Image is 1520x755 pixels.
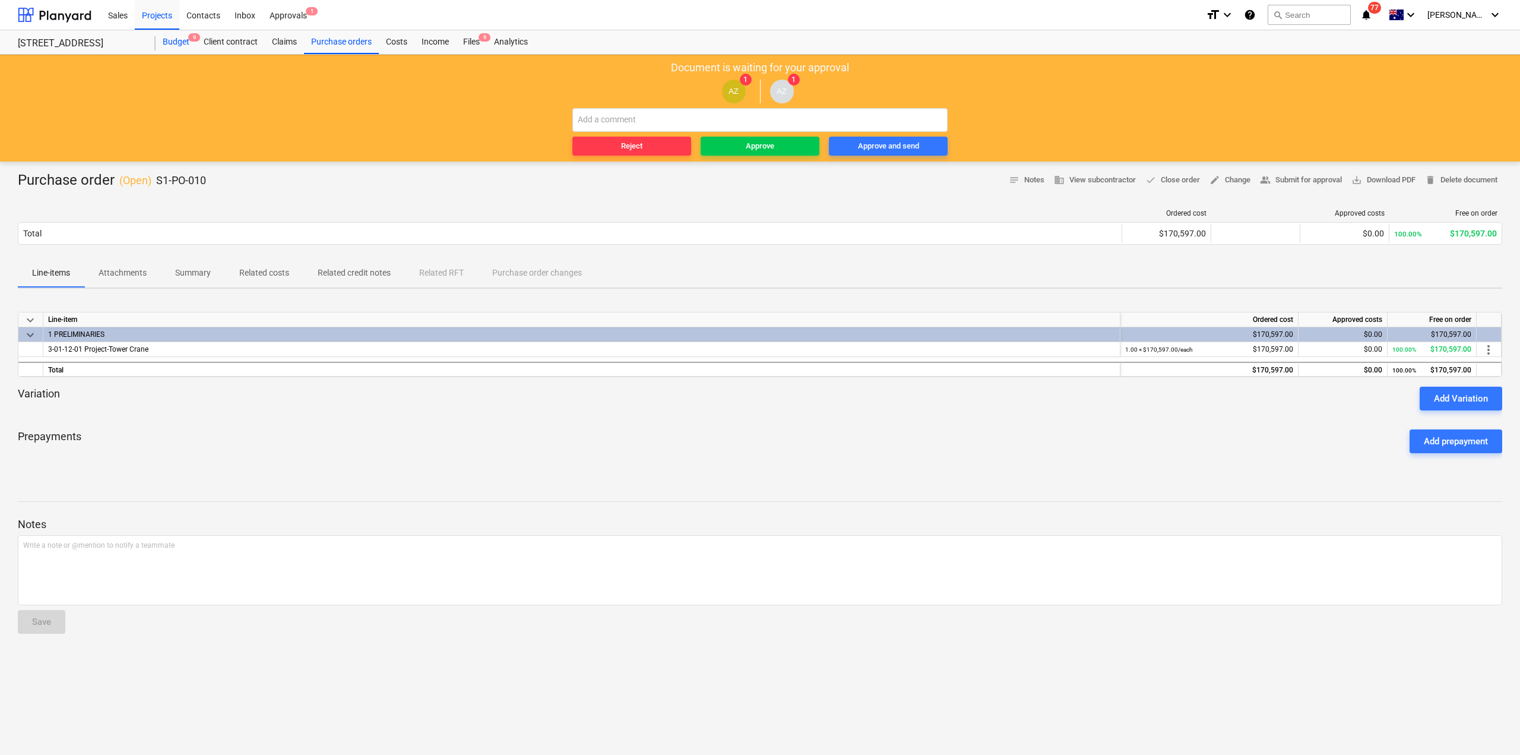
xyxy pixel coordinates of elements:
[1209,175,1220,185] span: edit
[18,171,206,190] div: Purchase order
[621,140,642,153] div: Reject
[1404,8,1418,22] i: keyboard_arrow_down
[1347,171,1420,189] button: Download PDF
[1049,171,1141,189] button: View subcontractor
[18,37,141,50] div: [STREET_ADDRESS]
[1488,8,1502,22] i: keyboard_arrow_down
[1351,175,1362,185] span: save_alt
[379,30,414,54] a: Costs
[1394,229,1497,238] div: $170,597.00
[1268,5,1351,25] button: Search
[156,30,197,54] div: Budget
[18,517,1502,532] p: Notes
[1305,209,1385,217] div: Approved costs
[188,33,200,42] span: 9
[1260,175,1271,185] span: people_alt
[1205,171,1255,189] button: Change
[777,87,787,96] span: AZ
[197,30,265,54] a: Client contract
[1424,434,1488,449] div: Add prepayment
[1394,230,1422,238] small: 100.00%
[1394,209,1497,217] div: Free on order
[1244,8,1256,22] i: Knowledge base
[1420,387,1502,410] button: Add Variation
[1392,342,1471,357] div: $170,597.00
[1273,10,1282,20] span: search
[18,387,60,410] p: Variation
[43,312,1120,327] div: Line-item
[1125,346,1193,353] small: 1.00 × $170,597.00 / each
[156,30,197,54] a: Budget9
[858,140,919,153] div: Approve and send
[265,30,304,54] a: Claims
[119,173,151,188] p: ( Open )
[1420,171,1502,189] button: Delete document
[1303,327,1382,342] div: $0.00
[456,30,487,54] div: Files
[306,7,318,15] span: 1
[23,328,37,342] span: keyboard_arrow_down
[479,33,490,42] span: 9
[1125,342,1293,357] div: $170,597.00
[175,267,211,279] p: Summary
[1305,229,1384,238] div: $0.00
[1009,173,1044,187] span: Notes
[1209,173,1250,187] span: Change
[572,137,691,156] button: Reject
[1410,429,1502,453] button: Add prepayment
[32,267,70,279] p: Line-items
[18,429,81,453] p: Prepayments
[48,327,1115,342] div: 1 PRELIMINARIES
[1392,327,1471,342] div: $170,597.00
[1303,342,1382,357] div: $0.00
[23,229,42,238] div: Total
[318,267,391,279] p: Related credit notes
[43,362,1120,377] div: Total
[1434,391,1488,406] div: Add Variation
[729,87,739,96] span: AZ
[487,30,535,54] a: Analytics
[1127,229,1206,238] div: $170,597.00
[1054,173,1136,187] span: View subcontractor
[671,61,849,75] p: Document is waiting for your approval
[1125,363,1293,378] div: $170,597.00
[456,30,487,54] a: Files9
[99,267,147,279] p: Attachments
[156,173,206,188] p: S1-PO-010
[1425,173,1497,187] span: Delete document
[701,137,819,156] button: Approve
[23,313,37,327] span: keyboard_arrow_down
[746,140,774,153] div: Approve
[1120,312,1299,327] div: Ordered cost
[572,108,948,132] input: Add a comment
[1388,312,1477,327] div: Free on order
[1004,171,1049,189] button: Notes
[1255,171,1347,189] button: Submit for approval
[1260,173,1342,187] span: Submit for approval
[829,137,948,156] button: Approve and send
[1206,8,1220,22] i: format_size
[1392,363,1471,378] div: $170,597.00
[1351,173,1415,187] span: Download PDF
[239,267,289,279] p: Related costs
[1145,173,1200,187] span: Close order
[788,74,800,86] span: 1
[1392,367,1416,374] small: 100.00%
[414,30,456,54] a: Income
[1481,343,1496,357] span: more_vert
[1368,2,1381,14] span: 77
[1425,175,1436,185] span: delete
[1054,175,1065,185] span: business
[1127,209,1206,217] div: Ordered cost
[1427,10,1487,20] span: [PERSON_NAME]
[304,30,379,54] a: Purchase orders
[1461,698,1520,755] iframe: Chat Widget
[1220,8,1234,22] i: keyboard_arrow_down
